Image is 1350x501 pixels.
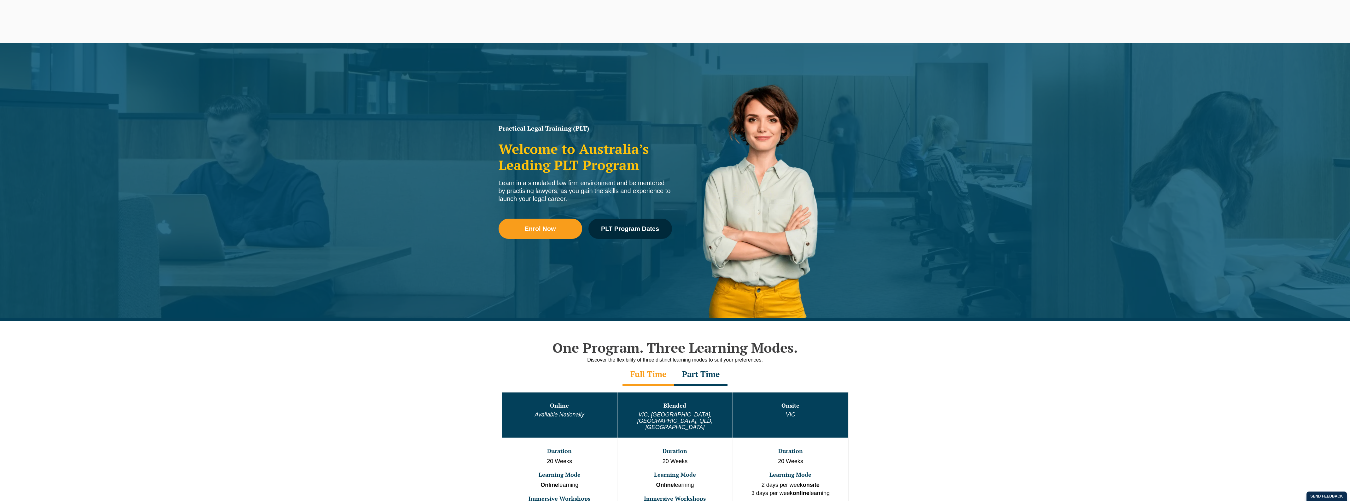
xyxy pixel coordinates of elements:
h3: Blended [618,403,732,409]
h1: Practical Legal Training (PLT) [499,125,672,132]
p: learning [618,481,732,489]
strong: onsite [803,482,820,488]
h3: Onsite [733,403,847,409]
div: Part Time [674,364,728,386]
div: Discover the flexibility of three distinct learning modes to suit your preferences. [495,356,855,364]
p: 20 Weeks [503,457,617,466]
em: VIC, [GEOGRAPHIC_DATA], [GEOGRAPHIC_DATA], QLD, [GEOGRAPHIC_DATA] [637,411,713,430]
div: Learn in a simulated law firm environment and be mentored by practising lawyers, as you gain the ... [499,179,672,203]
p: 20 Weeks [733,457,847,466]
em: Available Nationally [535,411,584,418]
strong: Online [541,482,558,488]
span: Enrol Now [525,226,556,232]
strong: Online [656,482,674,488]
h3: Learning Mode [503,472,617,478]
h3: Online [503,403,617,409]
span: PLT Program Dates [601,226,659,232]
h3: Learning Mode [733,472,847,478]
a: PLT Program Dates [588,219,672,239]
h3: Duration [503,448,617,454]
p: 20 Weeks [618,457,732,466]
h2: Welcome to Australia’s Leading PLT Program [499,141,672,173]
p: 2 days per week 3 days per week learning [733,481,847,497]
h3: Duration [733,448,847,454]
div: Full Time [622,364,674,386]
h3: Learning Mode [618,472,732,478]
p: learning [503,481,617,489]
h2: One Program. Three Learning Modes. [495,340,855,356]
a: Enrol Now [499,219,582,239]
h3: Duration [618,448,732,454]
strong: online [793,490,809,496]
em: VIC [786,411,795,418]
